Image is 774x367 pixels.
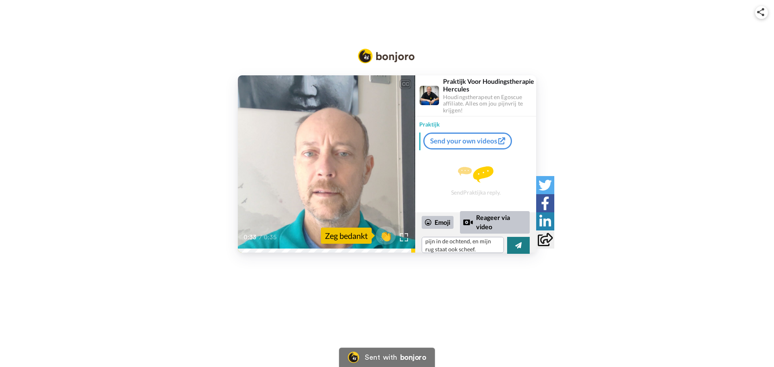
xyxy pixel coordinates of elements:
[243,232,258,242] span: 0:33
[358,49,414,63] img: Bonjoro Logo
[400,80,410,88] div: CC
[376,229,396,242] span: 👏
[422,237,504,253] textarea: Dank je wel, voor je goede onderrichting (of hoe moet ik het noemen?) Ik verlang wel eens over mi...
[458,166,493,182] img: message.svg
[460,211,530,233] div: Reageer via video
[422,216,454,229] div: Emoji
[443,94,536,114] div: Houdingstherapeut en Egoscue affiliate. Alles om jou pijnvrij te krijgen!
[420,86,439,105] img: Profile Image
[757,8,764,16] img: ic_share.svg
[259,232,262,242] span: /
[463,218,473,227] div: Reply by Video
[443,77,536,93] div: Praktijk Voor Houdingstherapie Hercules
[423,133,512,149] a: Send your own videos
[415,116,536,129] div: Praktijk
[400,233,408,241] img: Full screen
[264,232,278,242] span: 0:35
[376,226,396,245] button: 👏
[321,228,372,244] div: Zeg bedankt
[415,153,536,208] div: Send Praktijk a reply.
